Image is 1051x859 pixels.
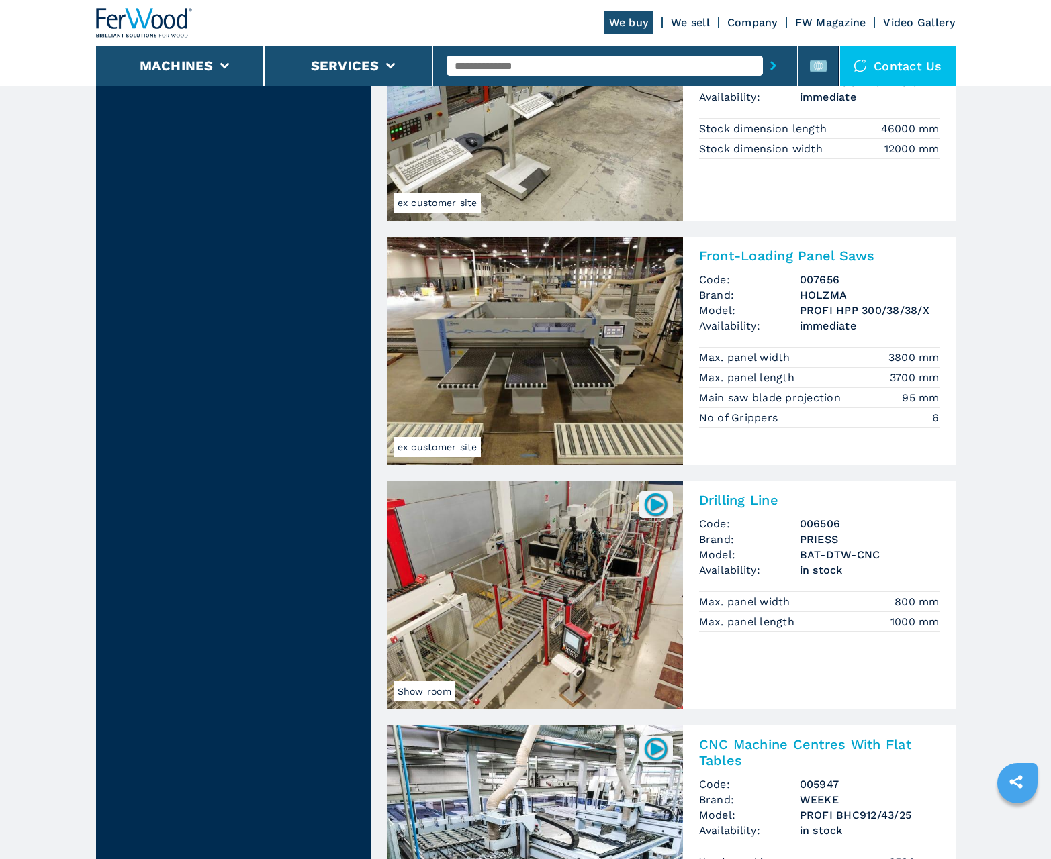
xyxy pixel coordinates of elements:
[699,303,800,318] span: Model:
[604,11,654,34] a: We buy
[394,437,481,457] span: ex customer site
[888,350,940,365] em: 3800 mm
[800,547,940,562] h3: BAT-DTW-CNC
[800,562,940,578] span: in stock
[699,318,800,334] span: Availability:
[795,16,866,29] a: FW Magazine
[800,303,940,318] h3: PROFI HPP 300/38/38/X
[895,594,940,609] em: 800 mm
[643,491,669,517] img: 006506
[840,46,956,86] div: Contact us
[699,807,800,823] span: Model:
[387,237,956,465] a: Front-Loading Panel Saws HOLZMA PROFI HPP 300/38/38/Xex customer siteFront-Loading Panel SawsCode...
[699,595,794,609] p: Max. panel width
[890,370,940,385] em: 3700 mm
[699,823,800,838] span: Availability:
[387,481,683,709] img: Drilling Line PRIESS BAT-DTW-CNC
[699,350,794,365] p: Max. panel width
[883,16,955,29] a: Video Gallery
[699,547,800,562] span: Model:
[671,16,710,29] a: We sell
[699,391,845,405] p: Main saw blade projection
[394,681,455,701] span: Show room
[311,58,379,74] button: Services
[699,370,798,385] p: Max. panel length
[394,193,481,213] span: ex customer site
[902,390,939,405] em: 95 mm
[800,792,940,807] h3: WEEKE
[763,50,784,81] button: submit-button
[643,736,669,762] img: 005947
[884,141,940,156] em: 12000 mm
[854,59,867,72] img: Contact us
[800,89,940,105] span: immediate
[800,823,940,838] span: in stock
[699,287,800,303] span: Brand:
[387,237,683,465] img: Front-Loading Panel Saws HOLZMA PROFI HPP 300/38/38/X
[387,481,956,709] a: Drilling Line PRIESS BAT-DTW-CNCShow room006506Drilling LineCode:006506Brand:PRIESSModel:BAT-DTW-...
[699,248,940,264] h2: Front-Loading Panel Saws
[699,532,800,547] span: Brand:
[800,807,940,823] h3: PROFI BHC912/43/25
[699,272,800,287] span: Code:
[699,736,940,768] h2: CNC Machine Centres With Flat Tables
[699,121,831,136] p: Stock dimension length
[800,776,940,792] h3: 005947
[800,516,940,532] h3: 006506
[699,492,940,508] h2: Drilling Line
[96,8,193,38] img: Ferwood
[890,614,940,629] em: 1000 mm
[699,792,800,807] span: Brand:
[800,532,940,547] h3: PRIESS
[800,287,940,303] h3: HOLZMA
[140,58,214,74] button: Machines
[699,562,800,578] span: Availability:
[699,89,800,105] span: Availability:
[699,411,782,425] p: No of Grippers
[699,615,798,629] p: Max. panel length
[699,776,800,792] span: Code:
[881,121,940,136] em: 46000 mm
[727,16,778,29] a: Company
[999,765,1033,799] a: sharethis
[800,272,940,287] h3: 007656
[994,799,1041,849] iframe: Chat
[699,142,827,156] p: Stock dimension width
[800,318,940,334] span: immediate
[932,410,939,425] em: 6
[699,516,800,532] span: Code:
